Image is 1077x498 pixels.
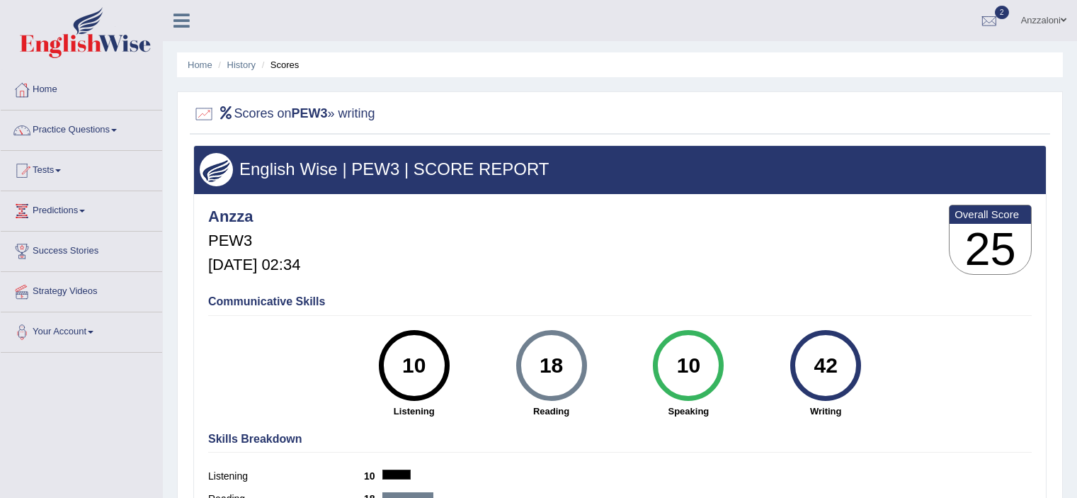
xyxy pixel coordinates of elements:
a: Home [188,60,212,70]
h5: [DATE] 02:34 [208,256,300,273]
div: 10 [663,336,714,395]
a: Tests [1,151,162,186]
div: 10 [388,336,440,395]
strong: Speaking [627,404,750,418]
img: wings.png [200,153,233,186]
label: Listening [208,469,364,484]
strong: Writing [764,404,887,418]
span: 2 [995,6,1009,19]
strong: Listening [353,404,476,418]
h2: Scores on » writing [193,103,375,125]
h3: 25 [950,224,1031,275]
h3: English Wise | PEW3 | SCORE REPORT [200,160,1040,179]
div: 18 [525,336,577,395]
strong: Reading [490,404,613,418]
a: Home [1,70,162,106]
a: History [227,60,256,70]
a: Success Stories [1,232,162,267]
a: Your Account [1,312,162,348]
div: 42 [800,336,852,395]
b: 10 [364,470,382,482]
h4: Skills Breakdown [208,433,1032,446]
h5: PEW3 [208,232,300,249]
b: Overall Score [955,208,1026,220]
h4: Anzza [208,208,300,225]
b: PEW3 [292,106,328,120]
a: Strategy Videos [1,272,162,307]
a: Practice Questions [1,111,162,146]
li: Scores [258,58,300,72]
a: Predictions [1,191,162,227]
h4: Communicative Skills [208,295,1032,308]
